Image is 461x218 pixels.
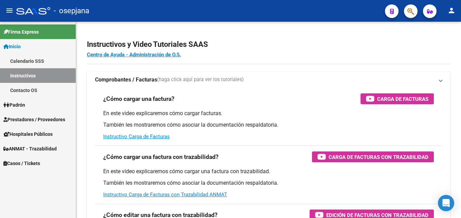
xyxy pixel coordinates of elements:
[87,38,450,51] h2: Instructivos y Video Tutoriales SAAS
[3,130,53,138] span: Hospitales Públicos
[3,43,21,50] span: Inicio
[312,151,434,162] button: Carga de Facturas con Trazabilidad
[103,94,174,104] h3: ¿Cómo cargar una factura?
[103,152,219,162] h3: ¿Cómo cargar una factura con trazabilidad?
[103,121,434,129] p: También les mostraremos cómo asociar la documentación respaldatoria.
[3,160,40,167] span: Casos / Tickets
[103,192,227,198] a: Instructivo Carga de Facturas con Trazabilidad ANMAT
[95,76,157,84] strong: Comprobantes / Facturas
[103,133,170,140] a: Instructivo Carga de Facturas
[3,145,57,152] span: ANMAT - Trazabilidad
[447,6,456,15] mat-icon: person
[103,110,434,117] p: En este video explicaremos cómo cargar facturas.
[3,101,25,109] span: Padrón
[5,6,14,15] mat-icon: menu
[377,95,428,103] span: Carga de Facturas
[157,76,244,84] span: (haga click aquí para ver los tutoriales)
[438,195,454,211] div: Open Intercom Messenger
[329,153,428,161] span: Carga de Facturas con Trazabilidad
[103,168,434,175] p: En este video explicaremos cómo cargar una factura con trazabilidad.
[87,52,181,58] a: Centro de Ayuda - Administración de O.S.
[54,3,89,18] span: - osepjana
[361,93,434,104] button: Carga de Facturas
[3,28,39,36] span: Firma Express
[87,72,450,88] mat-expansion-panel-header: Comprobantes / Facturas(haga click aquí para ver los tutoriales)
[103,179,434,187] p: También les mostraremos cómo asociar la documentación respaldatoria.
[3,116,65,123] span: Prestadores / Proveedores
